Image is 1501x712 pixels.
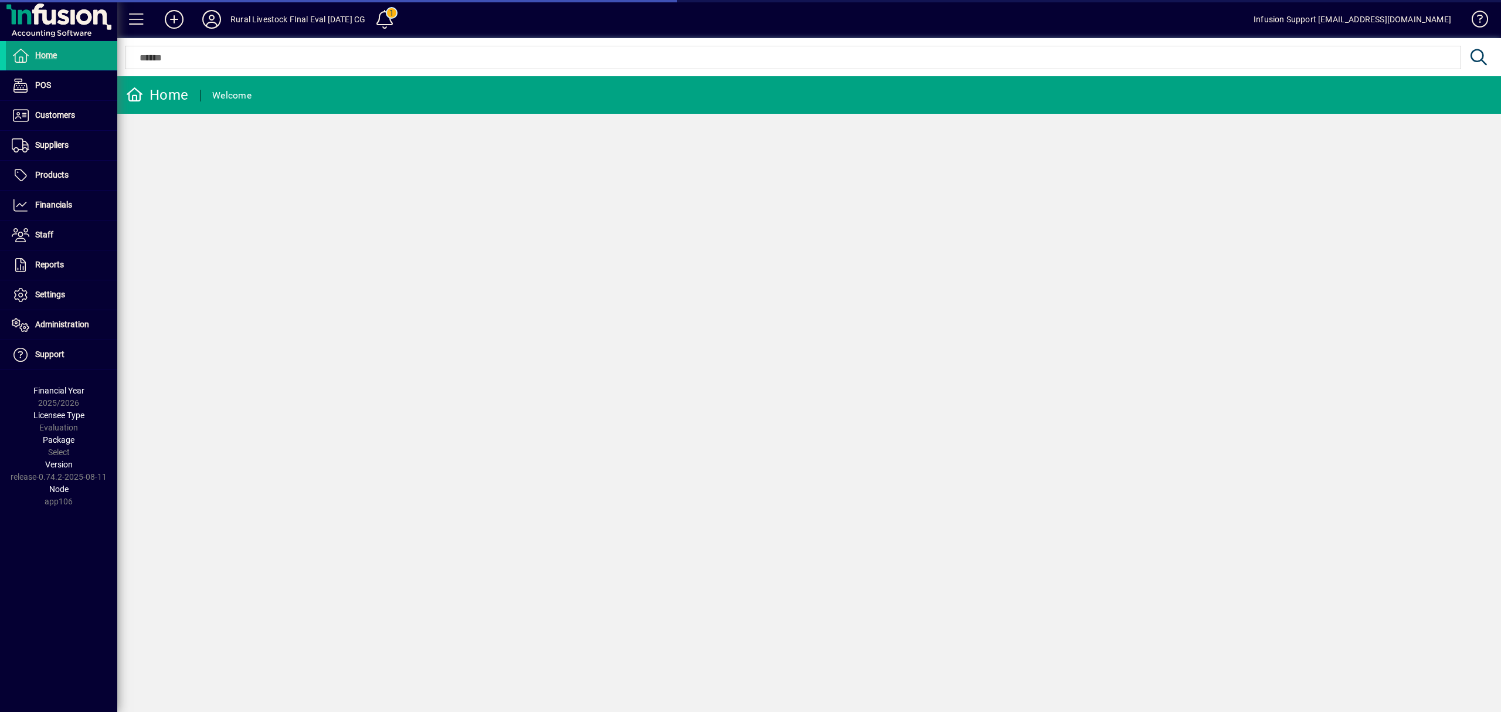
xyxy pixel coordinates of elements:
[35,50,57,60] span: Home
[35,230,53,239] span: Staff
[35,320,89,329] span: Administration
[33,411,84,420] span: Licensee Type
[35,290,65,299] span: Settings
[6,131,117,160] a: Suppliers
[35,140,69,150] span: Suppliers
[6,280,117,310] a: Settings
[33,386,84,395] span: Financial Year
[1463,2,1486,40] a: Knowledge Base
[6,191,117,220] a: Financials
[43,435,74,445] span: Package
[6,71,117,100] a: POS
[6,161,117,190] a: Products
[193,9,230,30] button: Profile
[6,310,117,340] a: Administration
[35,200,72,209] span: Financials
[35,260,64,269] span: Reports
[35,110,75,120] span: Customers
[6,101,117,130] a: Customers
[212,86,252,105] div: Welcome
[6,250,117,280] a: Reports
[6,221,117,250] a: Staff
[49,484,69,494] span: Node
[6,340,117,369] a: Support
[35,80,51,90] span: POS
[155,9,193,30] button: Add
[35,170,69,179] span: Products
[230,10,365,29] div: Rural Livestock FInal Eval [DATE] CG
[35,350,64,359] span: Support
[1254,10,1451,29] div: Infusion Support [EMAIL_ADDRESS][DOMAIN_NAME]
[45,460,73,469] span: Version
[126,86,188,104] div: Home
